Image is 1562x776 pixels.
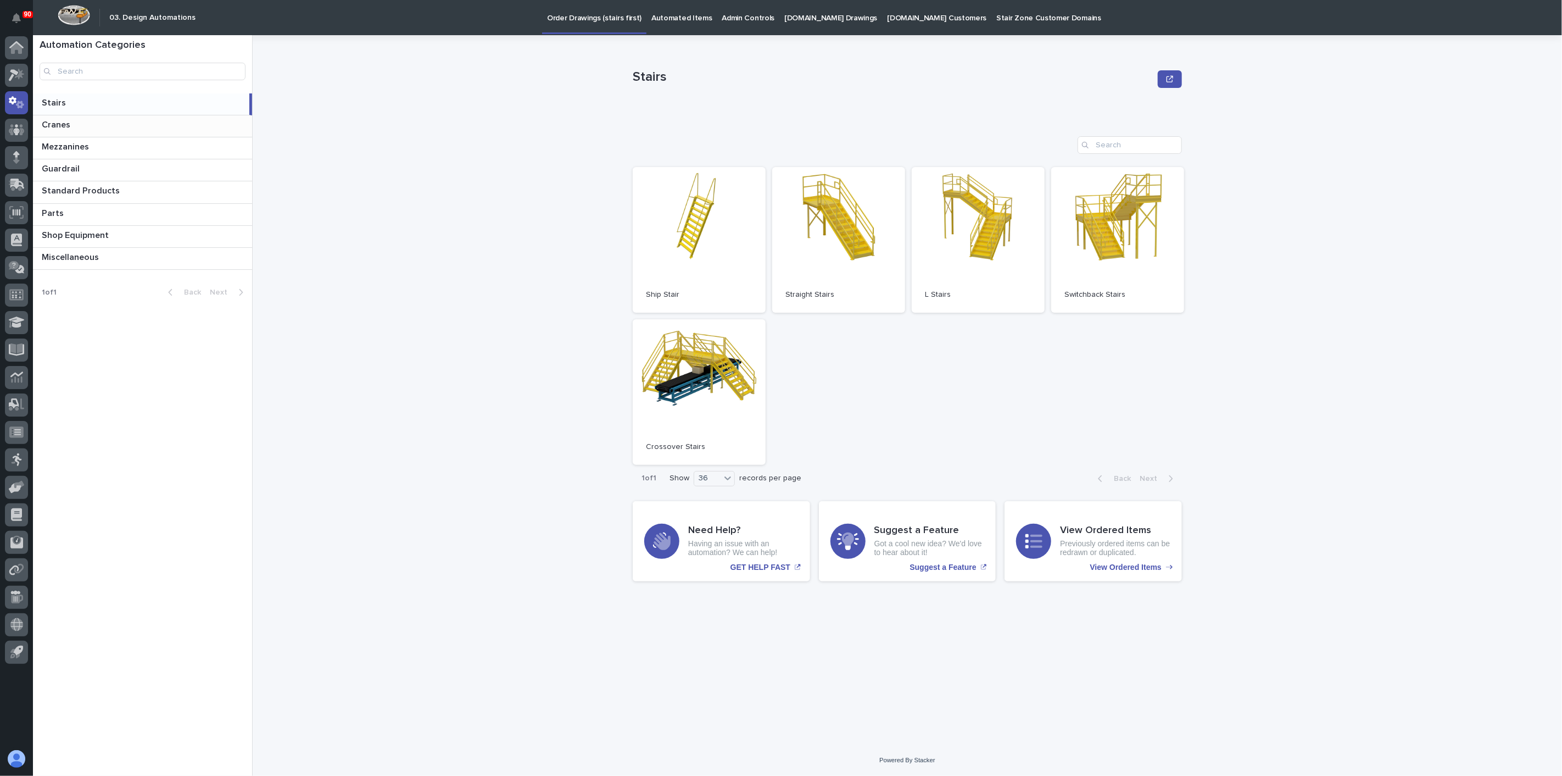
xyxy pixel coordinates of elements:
[633,465,665,492] p: 1 of 1
[33,181,252,203] a: Standard ProductsStandard Products
[14,13,28,31] div: Notifications90
[730,563,790,572] p: GET HELP FAST
[819,501,996,581] a: Suggest a Feature
[33,159,252,181] a: GuardrailGuardrail
[42,118,72,130] p: Cranes
[688,525,799,537] h3: Need Help?
[33,279,65,306] p: 1 of 1
[912,167,1045,313] a: L Stairs
[1107,475,1131,483] span: Back
[5,747,28,771] button: users-avatar
[24,10,31,18] p: 90
[33,137,252,159] a: MezzaninesMezzanines
[633,69,1153,85] p: Stairs
[1051,167,1184,313] a: Switchback Stairs
[40,63,246,80] input: Search
[1089,474,1135,484] button: Back
[109,13,196,23] h2: 03. Design Automations
[910,563,976,572] p: Suggest a Feature
[925,290,1031,300] p: L Stairs
[688,539,799,558] p: Having an issue with an automation? We can help!
[633,167,766,313] a: Ship Stair
[42,228,111,241] p: Shop Equipment
[33,248,252,270] a: MiscellaneousMiscellaneous
[1140,475,1164,483] span: Next
[1005,501,1182,581] a: View Ordered Items
[177,289,201,296] span: Back
[1060,539,1170,558] p: Previously ordered items can be redrawn or duplicated.
[874,525,985,537] h3: Suggest a Feature
[58,5,90,25] img: Workspace Logo
[739,474,801,483] p: records per page
[5,7,28,30] button: Notifications
[42,206,66,219] p: Parts
[694,473,721,484] div: 36
[33,204,252,226] a: PartsParts
[210,289,234,296] span: Next
[1135,474,1182,484] button: Next
[33,115,252,137] a: CranesCranes
[42,96,68,108] p: Stairs
[159,287,205,297] button: Back
[42,140,91,152] p: Mezzanines
[42,162,82,174] p: Guardrail
[1064,290,1171,300] p: Switchback Stairs
[42,184,122,196] p: Standard Products
[785,290,892,300] p: Straight Stairs
[42,250,101,263] p: Miscellaneous
[874,539,985,558] p: Got a cool new idea? We'd love to hear about it!
[646,442,752,452] p: Crossover Stairs
[1078,136,1182,154] input: Search
[772,167,905,313] a: Straight Stairs
[205,287,252,297] button: Next
[40,40,246,52] h1: Automation Categories
[33,226,252,248] a: Shop EquipmentShop Equipment
[633,501,810,581] a: GET HELP FAST
[33,93,252,115] a: StairsStairs
[633,319,766,465] a: Crossover Stairs
[1090,563,1162,572] p: View Ordered Items
[879,757,935,763] a: Powered By Stacker
[646,290,752,300] p: Ship Stair
[1060,525,1170,537] h3: View Ordered Items
[670,474,689,483] p: Show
